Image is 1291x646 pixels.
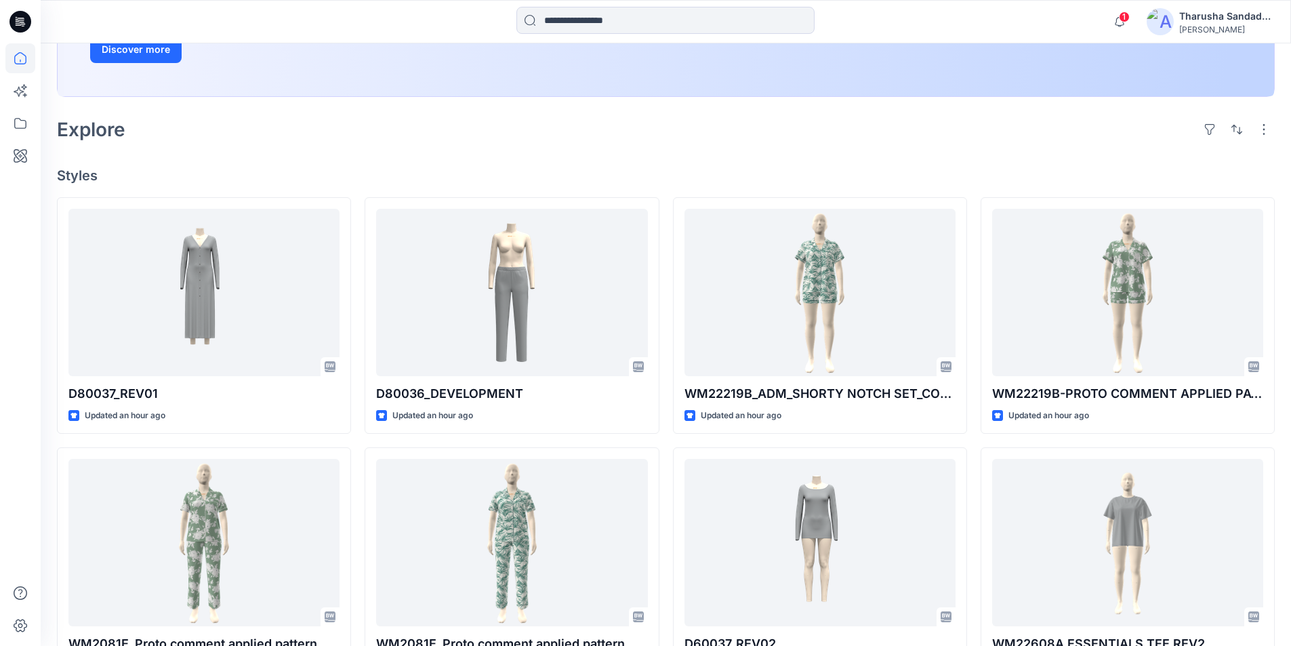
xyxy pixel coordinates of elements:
[992,209,1263,376] a: WM22219B-PROTO COMMENT APPLIED PATTERN_COLORWAY_REV12
[57,119,125,140] h2: Explore
[68,384,340,403] p: D80037_REV01
[1008,409,1089,423] p: Updated an hour ago
[68,209,340,376] a: D80037_REV01
[992,384,1263,403] p: WM22219B-PROTO COMMENT APPLIED PATTERN_COLORWAY_REV12
[1119,12,1130,22] span: 1
[701,409,781,423] p: Updated an hour ago
[684,459,956,626] a: D60037_REV02
[90,36,395,63] a: Discover more
[684,384,956,403] p: WM22219B_ADM_SHORTY NOTCH SET_COLORWAY
[1179,24,1274,35] div: [PERSON_NAME]
[376,384,647,403] p: D80036_DEVELOPMENT
[85,409,165,423] p: Updated an hour ago
[90,36,182,63] button: Discover more
[1179,8,1274,24] div: Tharusha Sandadeepa
[392,409,473,423] p: Updated an hour ago
[376,209,647,376] a: D80036_DEVELOPMENT
[684,209,956,376] a: WM22219B_ADM_SHORTY NOTCH SET_COLORWAY
[57,167,1275,184] h4: Styles
[376,459,647,626] a: WM2081E_Proto comment applied pattern_COLORWAY
[992,459,1263,626] a: WM22608A ESSENTIALS TEE REV2
[1147,8,1174,35] img: avatar
[68,459,340,626] a: WM2081E_Proto comment applied pattern_Colorway_REV12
